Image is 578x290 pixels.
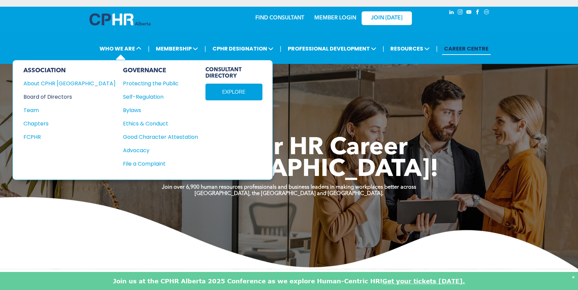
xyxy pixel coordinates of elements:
[371,15,402,21] span: JOIN [DATE]
[140,158,439,182] span: To [GEOGRAPHIC_DATA]!
[123,146,191,155] div: Advocacy
[23,133,116,141] a: FCPHR
[448,8,455,17] a: linkedin
[205,67,262,80] span: CONSULTANT DIRECTORY
[123,160,191,168] div: File a Complaint
[388,42,432,55] span: RESOURCES
[457,8,464,17] a: instagram
[123,146,198,155] a: Advocacy
[572,274,575,280] div: Dismiss notification
[23,67,116,74] div: ASSOCIATION
[382,42,384,56] li: |
[89,13,150,25] img: A blue and white logo for cp alberta
[474,8,481,17] a: facebook
[280,42,281,56] li: |
[210,42,275,55] span: CPHR DESIGNATION
[123,67,198,74] div: GOVERNANCE
[123,119,198,128] a: Ethics & Conduct
[123,79,198,88] a: Protecting the Public
[123,119,191,128] div: Ethics & Conduct
[442,42,491,55] a: CAREER CENTRE
[204,42,206,56] li: |
[205,84,262,100] a: EXPLORE
[23,79,107,88] div: About CPHR [GEOGRAPHIC_DATA]
[170,136,408,160] span: Take Your HR Career
[154,42,200,55] span: MEMBERSHIP
[465,8,473,17] a: youtube
[436,42,438,56] li: |
[162,185,416,190] strong: Join over 6,900 human resources professionals and business leaders in making workplaces better ac...
[123,79,191,88] div: Protecting the Public
[23,106,107,114] div: Team
[23,119,116,128] a: Chapters
[23,119,107,128] div: Chapters
[23,79,116,88] a: About CPHR [GEOGRAPHIC_DATA]
[285,42,378,55] span: PROFESSIONAL DEVELOPMENT
[195,191,384,196] strong: [GEOGRAPHIC_DATA], the [GEOGRAPHIC_DATA] and [GEOGRAPHIC_DATA].
[314,15,356,21] a: MEMBER LOGIN
[148,42,149,56] li: |
[123,93,198,101] a: Self-Regulation
[23,93,116,101] a: Board of Directors
[255,15,304,21] a: FIND CONSULTANT
[113,277,382,285] font: Join us at the CPHR Alberta 2025 Conference as we explore Human-Centric HR!
[23,93,107,101] div: Board of Directors
[483,8,490,17] a: Social network
[123,106,191,114] div: Bylaws
[362,11,412,25] a: JOIN [DATE]
[123,133,191,141] div: Good Character Attestation
[123,160,198,168] a: File a Complaint
[23,106,116,114] a: Team
[98,42,143,55] span: WHO WE ARE
[23,133,107,141] div: FCPHR
[123,133,198,141] a: Good Character Attestation
[382,277,465,285] a: Get your tickets [DATE].
[123,106,198,114] a: Bylaws
[123,93,191,101] div: Self-Regulation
